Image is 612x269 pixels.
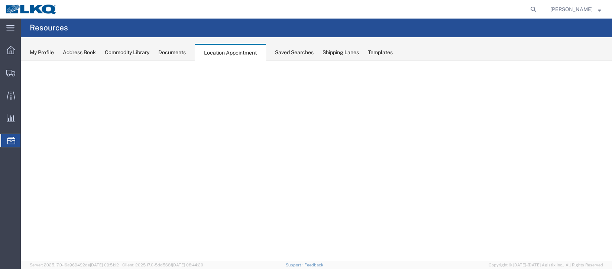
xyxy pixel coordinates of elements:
div: Address Book [63,49,96,56]
span: Copyright © [DATE]-[DATE] Agistix Inc., All Rights Reserved [489,262,603,268]
span: Client: 2025.17.0-5dd568f [122,263,203,267]
iframe: FS Legacy Container [21,60,612,261]
div: My Profile [30,49,54,56]
span: [DATE] 08:44:20 [172,263,203,267]
div: Saved Searches [275,49,314,56]
div: Documents [158,49,186,56]
div: Shipping Lanes [323,49,359,56]
div: Commodity Library [105,49,149,56]
a: Feedback [304,263,323,267]
img: logo [5,4,57,15]
h4: Resources [30,19,68,37]
button: [PERSON_NAME] [550,5,602,14]
span: Server: 2025.17.0-16a969492de [30,263,119,267]
div: Location Appointment [195,44,266,61]
span: [DATE] 09:51:12 [90,263,119,267]
a: Support [286,263,304,267]
div: Templates [368,49,393,56]
span: Christopher Sanchez [550,5,593,13]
